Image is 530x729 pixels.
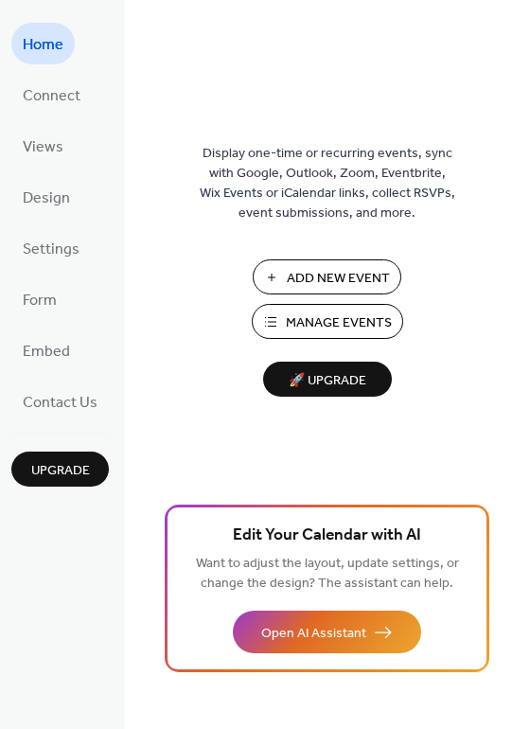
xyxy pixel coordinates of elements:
span: Design [23,184,70,214]
button: Open AI Assistant [233,611,421,653]
span: Add New Event [287,269,390,289]
button: 🚀 Upgrade [263,362,392,397]
a: Settings [11,227,91,269]
span: Open AI Assistant [261,624,366,644]
span: Views [23,133,63,163]
span: Contact Us [23,388,97,418]
a: Form [11,278,68,320]
a: Home [11,23,75,64]
span: Settings [23,235,79,265]
span: Form [23,286,57,316]
a: Contact Us [11,381,109,422]
span: Want to adjust the layout, update settings, or change the design? The assistant can help. [196,551,459,596]
a: Views [11,125,75,167]
a: Connect [11,74,92,116]
span: Embed [23,337,70,367]
button: Manage Events [252,304,403,339]
span: 🚀 Upgrade [274,368,380,394]
span: Upgrade [31,461,90,481]
a: Design [11,176,81,218]
span: Connect [23,81,80,112]
span: Edit Your Calendar with AI [233,523,421,549]
button: Upgrade [11,452,109,487]
button: Add New Event [253,259,401,294]
span: Home [23,30,63,61]
a: Embed [11,329,81,371]
span: Display one-time or recurring events, sync with Google, Outlook, Zoom, Eventbrite, Wix Events or ... [200,144,455,223]
span: Manage Events [286,313,392,333]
